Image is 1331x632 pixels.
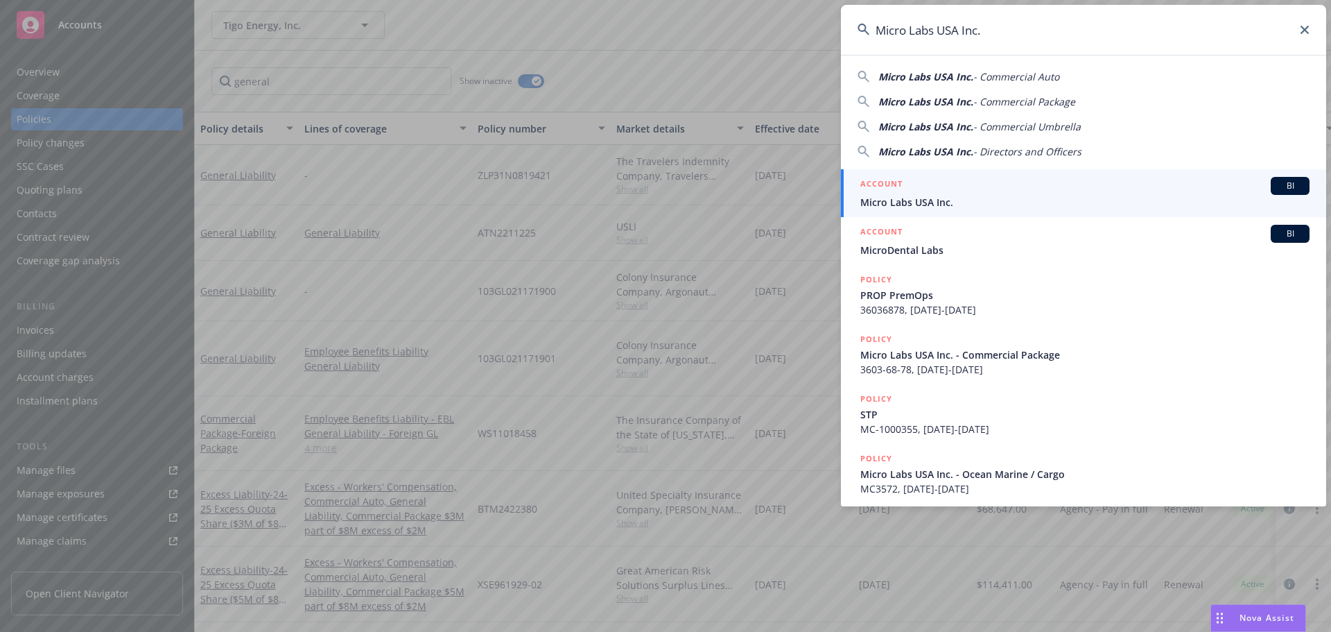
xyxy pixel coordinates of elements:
[841,384,1326,444] a: POLICYSTPMC-1000355, [DATE]-[DATE]
[860,407,1310,422] span: STP
[878,145,973,158] span: Micro Labs USA Inc.
[1276,228,1304,240] span: BI
[860,452,892,466] h5: POLICY
[973,70,1059,83] span: - Commercial Auto
[860,243,1310,257] span: MicroDental Labs
[860,177,903,194] h5: ACCOUNT
[973,145,1081,158] span: - Directors and Officers
[860,195,1310,210] span: Micro Labs USA Inc.
[1211,605,1228,631] div: Drag to move
[1210,604,1306,632] button: Nova Assist
[1276,180,1304,192] span: BI
[860,481,1310,496] span: MC3572, [DATE]-[DATE]
[841,265,1326,325] a: POLICYPROP PremOps36036878, [DATE]-[DATE]
[860,302,1310,317] span: 36036878, [DATE]-[DATE]
[878,95,973,108] span: Micro Labs USA Inc.
[878,70,973,83] span: Micro Labs USA Inc.
[860,225,903,241] h5: ACCOUNT
[860,422,1310,436] span: MC-1000355, [DATE]-[DATE]
[841,169,1326,217] a: ACCOUNTBIMicro Labs USA Inc.
[1239,612,1294,624] span: Nova Assist
[841,325,1326,384] a: POLICYMicro Labs USA Inc. - Commercial Package3603-68-78, [DATE]-[DATE]
[973,95,1075,108] span: - Commercial Package
[860,467,1310,481] span: Micro Labs USA Inc. - Ocean Marine / Cargo
[841,5,1326,55] input: Search...
[973,120,1081,133] span: - Commercial Umbrella
[860,332,892,346] h5: POLICY
[878,120,973,133] span: Micro Labs USA Inc.
[860,273,892,287] h5: POLICY
[860,288,1310,302] span: PROP PremOps
[860,348,1310,362] span: Micro Labs USA Inc. - Commercial Package
[860,362,1310,377] span: 3603-68-78, [DATE]-[DATE]
[841,217,1326,265] a: ACCOUNTBIMicroDental Labs
[841,444,1326,504] a: POLICYMicro Labs USA Inc. - Ocean Marine / CargoMC3572, [DATE]-[DATE]
[860,392,892,406] h5: POLICY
